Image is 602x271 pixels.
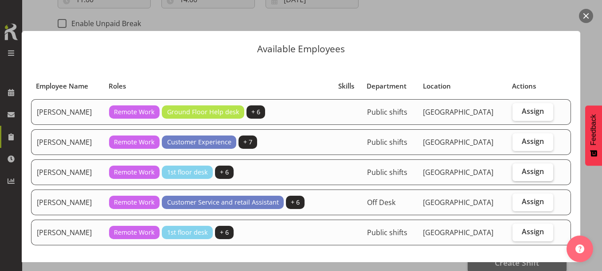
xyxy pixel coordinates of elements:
[423,107,493,117] span: [GEOGRAPHIC_DATA]
[243,137,252,147] span: + 7
[31,190,104,215] td: [PERSON_NAME]
[114,137,155,147] span: Remote Work
[31,220,104,245] td: [PERSON_NAME]
[423,197,493,207] span: [GEOGRAPHIC_DATA]
[36,81,88,91] span: Employee Name
[367,81,407,91] span: Department
[590,114,598,145] span: Feedback
[522,167,544,176] span: Assign
[220,167,229,177] span: + 6
[167,197,279,207] span: Customer Service and retail Assistant
[367,197,395,207] span: Off Desk
[31,129,104,155] td: [PERSON_NAME]
[31,44,571,54] p: Available Employees
[31,99,104,125] td: [PERSON_NAME]
[423,228,493,237] span: [GEOGRAPHIC_DATA]
[291,197,300,207] span: + 6
[251,107,260,117] span: + 6
[114,197,155,207] span: Remote Work
[423,167,493,177] span: [GEOGRAPHIC_DATA]
[167,228,208,237] span: 1st floor desk
[423,81,451,91] span: Location
[367,107,407,117] span: Public shifts
[114,167,155,177] span: Remote Work
[585,105,602,166] button: Feedback - Show survey
[367,137,407,147] span: Public shifts
[522,197,544,206] span: Assign
[167,167,208,177] span: 1st floor desk
[367,228,407,237] span: Public shifts
[522,227,544,236] span: Assign
[522,137,544,146] span: Assign
[367,167,407,177] span: Public shifts
[31,159,104,185] td: [PERSON_NAME]
[220,228,229,237] span: + 6
[423,137,493,147] span: [GEOGRAPHIC_DATA]
[522,107,544,116] span: Assign
[167,107,239,117] span: Ground Floor Help desk
[338,81,354,91] span: Skills
[167,137,231,147] span: Customer Experience
[109,81,126,91] span: Roles
[512,81,536,91] span: Actions
[575,244,584,253] img: help-xxl-2.png
[114,107,155,117] span: Remote Work
[114,228,155,237] span: Remote Work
